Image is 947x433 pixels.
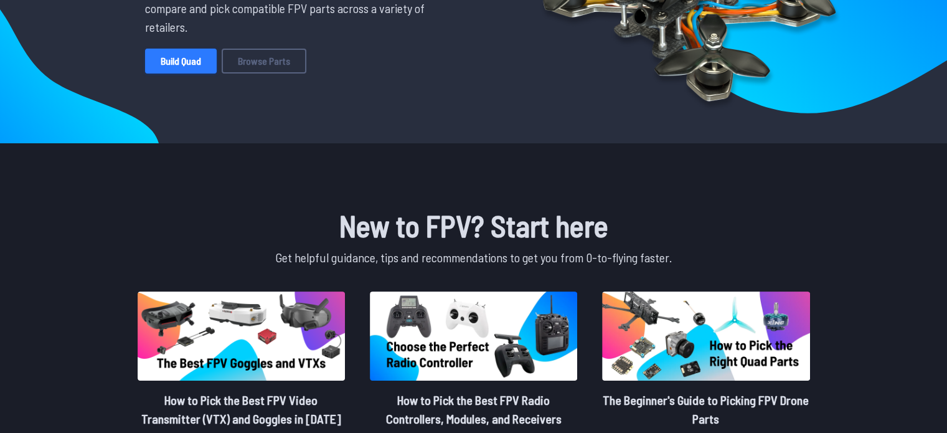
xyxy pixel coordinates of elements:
[135,248,813,267] p: Get helpful guidance, tips and recommendations to get you from 0-to-flying faster.
[370,292,577,381] img: image of post
[370,391,577,428] h2: How to Pick the Best FPV Radio Controllers, Modules, and Receivers
[602,391,809,428] h2: The Beginner's Guide to Picking FPV Drone Parts
[145,49,217,74] a: Build Quad
[138,292,345,381] img: image of post
[602,292,809,381] img: image of post
[135,203,813,248] h1: New to FPV? Start here
[138,391,345,428] h2: How to Pick the Best FPV Video Transmitter (VTX) and Goggles in [DATE]
[222,49,306,74] a: Browse Parts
